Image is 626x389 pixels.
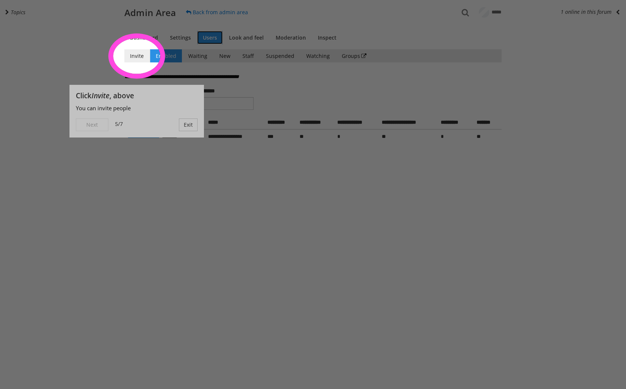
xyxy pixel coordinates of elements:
[115,120,123,127] div: 5/7
[76,91,198,101] h3: Click , above
[76,104,198,112] p: You can invite people
[179,118,198,131] button: Exit
[124,49,149,62] a: Invite
[92,91,109,101] i: Invite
